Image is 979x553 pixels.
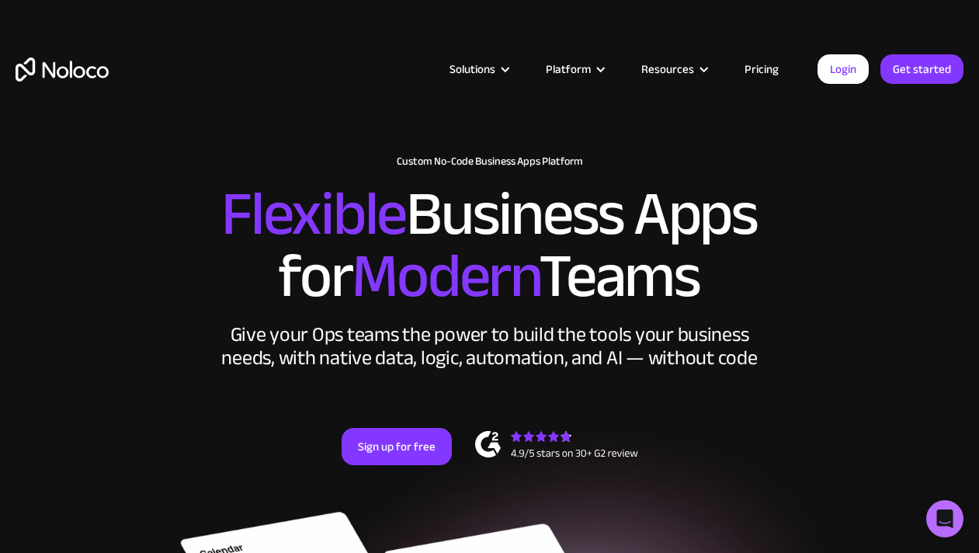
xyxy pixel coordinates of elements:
[430,59,526,79] div: Solutions
[926,500,963,537] div: Open Intercom Messenger
[622,59,725,79] div: Resources
[880,54,963,84] a: Get started
[725,59,798,79] a: Pricing
[546,59,591,79] div: Platform
[450,59,495,79] div: Solutions
[342,428,452,465] a: Sign up for free
[352,218,539,334] span: Modern
[218,323,762,370] div: Give your Ops teams the power to build the tools your business needs, with native data, logic, au...
[641,59,694,79] div: Resources
[16,155,963,168] h1: Custom No-Code Business Apps Platform
[16,183,963,308] h2: Business Apps for Teams
[818,54,869,84] a: Login
[16,57,109,82] a: home
[526,59,622,79] div: Platform
[221,156,406,272] span: Flexible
